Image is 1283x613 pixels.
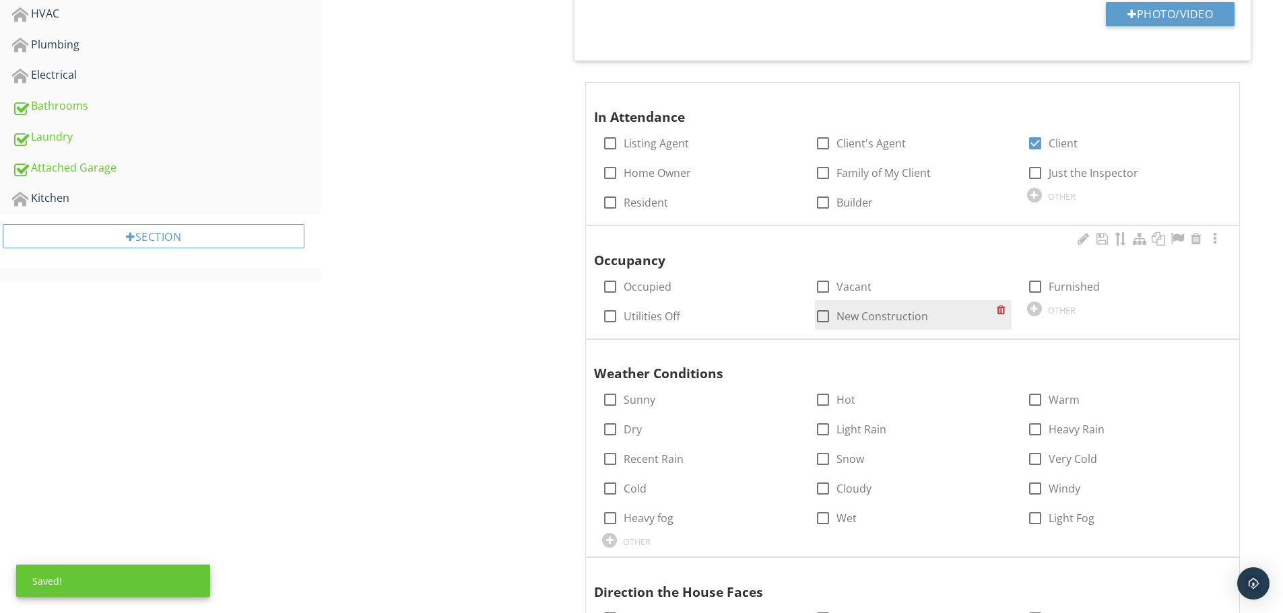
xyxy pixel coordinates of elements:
div: Open Intercom Messenger [1237,567,1270,600]
div: Section [3,224,304,248]
label: Just the Inspector [1049,166,1138,180]
div: Bathrooms [12,98,321,115]
div: Kitchen [12,190,321,207]
div: OTHER [1048,305,1076,316]
label: Light Fog [1049,511,1094,525]
div: OTHER [623,536,651,547]
label: Warm [1049,393,1080,406]
label: Resident [624,196,668,209]
label: Heavy fog [624,511,673,525]
label: Utilities Off [624,310,680,323]
div: Attached Garage [12,159,321,177]
div: Laundry [12,129,321,146]
label: Listing Agent [624,137,689,150]
label: Heavy Rain [1049,423,1105,436]
label: New Construction [836,310,928,323]
label: Home Owner [624,166,691,180]
div: Occupancy [594,231,1199,271]
label: Light Rain [836,423,886,436]
label: Recent Rain [624,452,684,466]
label: Cold [624,482,647,495]
label: Sunny [624,393,655,406]
div: HVAC [12,5,321,23]
div: OTHER [1048,191,1076,202]
label: Occupied [624,280,671,293]
label: Client's Agent [836,137,906,150]
label: Family of My Client [836,166,931,180]
label: Cloudy [836,482,871,495]
div: Saved! [16,565,210,597]
label: Very Cold [1049,452,1097,466]
div: Electrical [12,67,321,84]
div: Weather Conditions [594,345,1199,384]
label: Wet [836,511,857,525]
label: Vacant [836,280,871,293]
div: Direction the House Faces [594,563,1199,602]
div: In Attendance [594,88,1199,127]
div: Plumbing [12,36,321,54]
label: Client [1049,137,1078,150]
label: Windy [1049,482,1080,495]
label: Hot [836,393,855,406]
label: Snow [836,452,864,466]
label: Builder [836,196,873,209]
label: Dry [624,423,642,436]
label: Furnished [1049,280,1100,293]
button: Photo/Video [1106,2,1235,26]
